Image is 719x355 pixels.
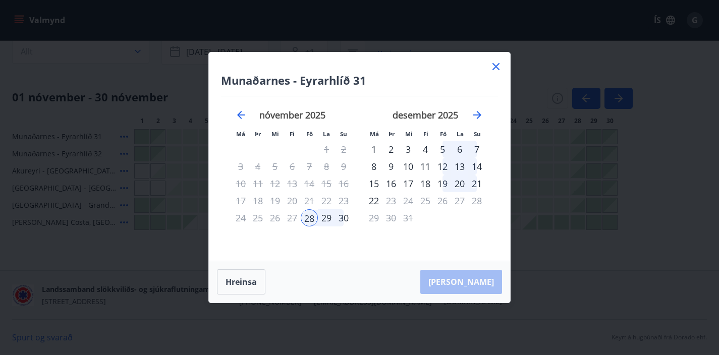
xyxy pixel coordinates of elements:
td: Not available. fimmtudagur, 6. nóvember 2025 [284,158,301,175]
td: Not available. sunnudagur, 23. nóvember 2025 [335,192,352,209]
div: Move backward to switch to the previous month. [235,109,247,121]
td: Not available. miðvikudagur, 12. nóvember 2025 [266,175,284,192]
td: Selected as start date. föstudagur, 28. nóvember 2025 [301,209,318,226]
td: Choose föstudagur, 5. desember 2025 as your check-out date. It’s available. [434,141,451,158]
td: Choose mánudagur, 15. desember 2025 as your check-out date. It’s available. [365,175,382,192]
td: Choose þriðjudagur, 2. desember 2025 as your check-out date. It’s available. [382,141,400,158]
td: Not available. þriðjudagur, 11. nóvember 2025 [249,175,266,192]
td: Not available. miðvikudagur, 31. desember 2025 [400,209,417,226]
small: Fi [290,130,295,138]
small: Þr [255,130,261,138]
td: Not available. föstudagur, 14. nóvember 2025 [301,175,318,192]
small: Má [236,130,245,138]
td: Choose mánudagur, 22. desember 2025 as your check-out date. It’s available. [365,192,382,209]
div: 20 [451,175,468,192]
td: Choose sunnudagur, 30. nóvember 2025 as your check-out date. It’s available. [335,209,352,226]
strong: nóvember 2025 [259,109,325,121]
div: 15 [365,175,382,192]
td: Not available. miðvikudagur, 19. nóvember 2025 [266,192,284,209]
td: Not available. föstudagur, 26. desember 2025 [434,192,451,209]
button: Hreinsa [217,269,265,294]
td: Choose fimmtudagur, 4. desember 2025 as your check-out date. It’s available. [417,141,434,158]
td: Not available. fimmtudagur, 25. desember 2025 [417,192,434,209]
div: 7 [468,141,485,158]
div: 4 [417,141,434,158]
td: Choose miðvikudagur, 3. desember 2025 as your check-out date. It’s available. [400,141,417,158]
div: 10 [400,158,417,175]
td: Choose laugardagur, 20. desember 2025 as your check-out date. It’s available. [451,175,468,192]
td: Choose laugardagur, 6. desember 2025 as your check-out date. It’s available. [451,141,468,158]
div: Move forward to switch to the next month. [471,109,483,121]
div: 18 [417,175,434,192]
td: Choose þriðjudagur, 16. desember 2025 as your check-out date. It’s available. [382,175,400,192]
div: 14 [468,158,485,175]
small: Fö [306,130,313,138]
td: Choose laugardagur, 13. desember 2025 as your check-out date. It’s available. [451,158,468,175]
td: Not available. mánudagur, 17. nóvember 2025 [232,192,249,209]
div: 16 [382,175,400,192]
small: La [457,130,464,138]
small: Mi [271,130,279,138]
small: Su [474,130,481,138]
div: 3 [400,141,417,158]
td: Not available. föstudagur, 21. nóvember 2025 [301,192,318,209]
td: Not available. sunnudagur, 16. nóvember 2025 [335,175,352,192]
div: 9 [382,158,400,175]
td: Not available. laugardagur, 27. desember 2025 [451,192,468,209]
td: Not available. fimmtudagur, 20. nóvember 2025 [284,192,301,209]
td: Choose föstudagur, 12. desember 2025 as your check-out date. It’s available. [434,158,451,175]
div: 21 [468,175,485,192]
td: Not available. miðvikudagur, 26. nóvember 2025 [266,209,284,226]
td: Not available. laugardagur, 8. nóvember 2025 [318,158,335,175]
td: Not available. þriðjudagur, 18. nóvember 2025 [249,192,266,209]
small: Fi [423,130,428,138]
div: 13 [451,158,468,175]
td: Not available. sunnudagur, 28. desember 2025 [468,192,485,209]
td: Not available. mánudagur, 29. desember 2025 [365,209,382,226]
div: 6 [451,141,468,158]
td: Choose sunnudagur, 14. desember 2025 as your check-out date. It’s available. [468,158,485,175]
div: 2 [382,141,400,158]
td: Choose mánudagur, 8. desember 2025 as your check-out date. It’s available. [365,158,382,175]
small: Fö [440,130,447,138]
td: Not available. föstudagur, 7. nóvember 2025 [301,158,318,175]
td: Not available. laugardagur, 22. nóvember 2025 [318,192,335,209]
td: Choose sunnudagur, 7. desember 2025 as your check-out date. It’s available. [468,141,485,158]
td: Choose föstudagur, 19. desember 2025 as your check-out date. It’s available. [434,175,451,192]
td: Not available. laugardagur, 15. nóvember 2025 [318,175,335,192]
div: 30 [335,209,352,226]
h4: Munaðarnes - Eyrarhlíð 31 [221,73,498,88]
td: Not available. fimmtudagur, 27. nóvember 2025 [284,209,301,226]
td: Not available. fimmtudagur, 13. nóvember 2025 [284,175,301,192]
td: Choose fimmtudagur, 11. desember 2025 as your check-out date. It’s available. [417,158,434,175]
td: Not available. mánudagur, 24. nóvember 2025 [232,209,249,226]
small: La [323,130,330,138]
td: Not available. mánudagur, 10. nóvember 2025 [232,175,249,192]
div: 28 [301,209,318,226]
td: Choose miðvikudagur, 10. desember 2025 as your check-out date. It’s available. [400,158,417,175]
strong: desember 2025 [393,109,458,121]
div: 1 [365,141,382,158]
td: Not available. þriðjudagur, 4. nóvember 2025 [249,158,266,175]
small: Má [370,130,379,138]
div: Aðeins útritun í boði [365,192,382,209]
small: Þr [389,130,395,138]
div: 5 [434,141,451,158]
td: Choose fimmtudagur, 18. desember 2025 as your check-out date. It’s available. [417,175,434,192]
div: Aðeins útritun í boði [301,158,318,175]
div: 19 [434,175,451,192]
td: Choose þriðjudagur, 9. desember 2025 as your check-out date. It’s available. [382,158,400,175]
td: Not available. þriðjudagur, 23. desember 2025 [382,192,400,209]
td: Not available. þriðjudagur, 30. desember 2025 [382,209,400,226]
td: Not available. mánudagur, 3. nóvember 2025 [232,158,249,175]
small: Mi [405,130,413,138]
small: Su [340,130,347,138]
td: Choose miðvikudagur, 17. desember 2025 as your check-out date. It’s available. [400,175,417,192]
div: 8 [365,158,382,175]
td: Not available. laugardagur, 1. nóvember 2025 [318,141,335,158]
td: Choose sunnudagur, 21. desember 2025 as your check-out date. It’s available. [468,175,485,192]
div: 17 [400,175,417,192]
td: Not available. þriðjudagur, 25. nóvember 2025 [249,209,266,226]
td: Not available. miðvikudagur, 24. desember 2025 [400,192,417,209]
div: 11 [417,158,434,175]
